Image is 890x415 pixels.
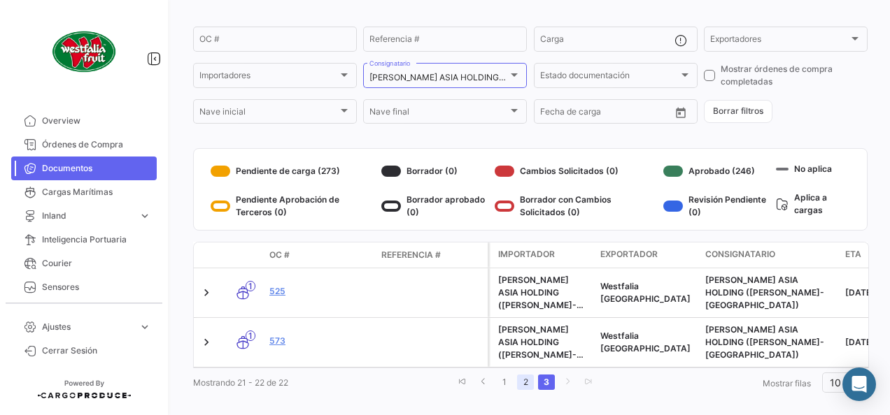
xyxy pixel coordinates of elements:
span: Referencia # [381,249,441,261]
div: [PERSON_NAME] ASIA HOLDING ([PERSON_NAME]-[GEOGRAPHIC_DATA]) [498,274,589,312]
datatable-header-cell: Modo de Transporte [222,249,264,261]
a: Expand/Collapse Row [199,286,213,300]
span: Importadores [199,73,338,82]
span: Órdenes de Compra [42,138,151,151]
span: Importador [498,248,555,261]
a: go to previous page [475,374,492,390]
div: No aplica [776,160,850,177]
span: Documentos [42,162,151,175]
div: Pendiente de carga (273) [211,160,376,182]
a: 573 [269,335,370,347]
datatable-header-cell: OC # [264,243,376,267]
a: 2 [517,374,534,390]
span: Cargas Marítimas [42,186,151,198]
span: Inteligencia Portuaria [42,233,151,246]
div: Abrir Intercom Messenger [842,367,876,401]
datatable-header-cell: Exportador [595,242,700,268]
div: Cambios Solicitados (0) [495,160,658,182]
span: Exportador [600,248,658,261]
div: Borrador con Cambios Solicitados (0) [495,194,658,219]
span: 1 [246,281,255,291]
span: Sensores [42,281,151,293]
div: Borrador aprobado (0) [381,194,489,219]
input: Desde [540,109,565,119]
div: Pendiente Aprobación de Terceros (0) [211,194,376,219]
div: Borrador (0) [381,160,489,182]
span: Cerrar Sesión [42,344,151,357]
span: 10 [830,377,841,388]
li: page 1 [494,370,515,394]
span: Consignatario [705,248,775,261]
span: expand_more [139,321,151,333]
span: DOLE ASIA HOLDING (DOLE-KOREA) [705,275,824,310]
span: Mostrar filas [763,378,811,388]
a: Órdenes de Compra [11,133,157,156]
span: Nave final [369,109,508,119]
span: Courier [42,257,151,270]
a: Overview [11,109,157,133]
input: Hasta [575,109,637,119]
a: Sensores [11,275,157,299]
span: Estado documentación [540,73,679,82]
a: Inteligencia Portuaria [11,228,157,252]
span: ETA [845,248,861,261]
a: 3 [538,374,555,390]
div: Westfalia [GEOGRAPHIC_DATA] [600,280,694,305]
span: Overview [42,115,151,127]
a: 1 [496,374,513,390]
a: go to next page [559,374,576,390]
a: Cargas Marítimas [11,180,157,204]
span: DOLE ASIA HOLDING (DOLE-KOREA) [705,324,824,360]
span: Nave inicial [199,109,338,119]
a: Expand/Collapse Row [199,335,213,349]
div: Westfalia [GEOGRAPHIC_DATA] [600,330,694,355]
span: OC # [269,249,290,261]
li: page 2 [515,370,536,394]
button: Open calendar [670,102,691,123]
span: Ajustes [42,321,133,333]
img: client-50.png [49,17,119,87]
datatable-header-cell: Referencia # [376,243,488,267]
div: Revisión Pendiente (0) [663,194,770,219]
a: Documentos [11,156,157,180]
span: Exportadores [710,36,849,46]
span: Inland [42,210,133,222]
span: expand_more [139,210,151,222]
li: page 3 [536,370,557,394]
div: [PERSON_NAME] ASIA HOLDING ([PERSON_NAME]-[GEOGRAPHIC_DATA]) [498,323,589,361]
span: Mostrar órdenes de compra completadas [721,63,868,88]
a: go to first page [454,374,471,390]
datatable-header-cell: Importador [490,242,595,268]
div: Aprobado (246) [663,160,770,182]
div: Aplica a cargas [776,189,850,219]
a: 525 [269,285,370,298]
span: Mostrando 21 - 22 de 22 [193,377,288,388]
a: Courier [11,252,157,275]
datatable-header-cell: Consignatario [700,242,840,268]
span: 1 [246,330,255,341]
button: Borrar filtros [704,100,772,123]
a: go to last page [580,374,597,390]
